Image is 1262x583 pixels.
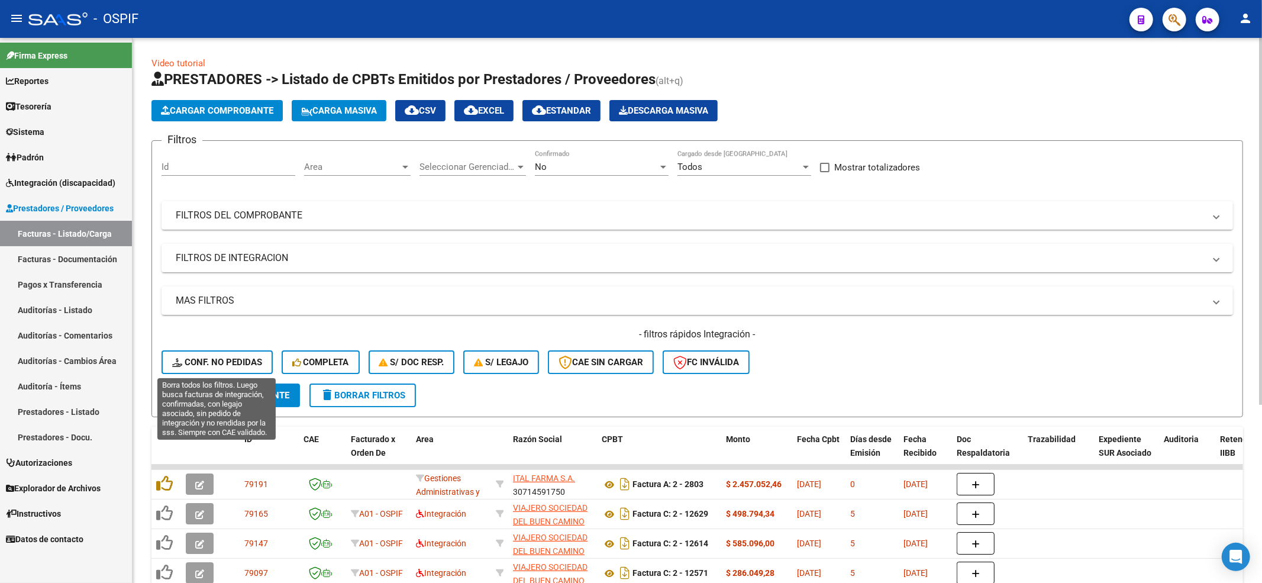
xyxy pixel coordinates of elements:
datatable-header-cell: Fecha Cpbt [792,427,845,479]
span: [DATE] [903,479,928,489]
span: VIAJERO SOCIEDAD DEL BUEN CAMINO S.A. [513,533,588,569]
span: Datos de contacto [6,533,83,546]
span: Firma Express [6,49,67,62]
datatable-header-cell: CAE [299,427,346,479]
div: 30714591750 [513,472,592,497]
button: Borrar Filtros [309,384,416,407]
span: Borrar Filtros [320,390,405,401]
datatable-header-cell: Facturado x Orden De [346,427,411,479]
span: Trazabilidad [1028,434,1076,444]
mat-expansion-panel-header: FILTROS DEL COMPROBANTE [162,201,1233,230]
datatable-header-cell: Días desde Emisión [845,427,899,479]
i: Descargar documento [617,504,632,523]
span: Razón Social [513,434,562,444]
span: CSV [405,105,436,116]
button: CAE SIN CARGAR [548,350,654,374]
button: FC Inválida [663,350,750,374]
mat-icon: cloud_download [405,103,419,117]
span: Conf. no pedidas [172,357,262,368]
button: CSV [395,100,446,121]
span: PRESTADORES -> Listado de CPBTs Emitidos por Prestadores / Proveedores [151,71,656,88]
div: 30714136905 [513,501,592,526]
mat-icon: search [172,388,186,402]
button: Cargar Comprobante [151,100,283,121]
button: Conf. no pedidas [162,350,273,374]
app-download-masive: Descarga masiva de comprobantes (adjuntos) [609,100,718,121]
button: S/ Doc Resp. [369,350,455,374]
strong: Factura C: 2 - 12571 [632,569,708,578]
span: Facturado x Orden De [351,434,395,458]
datatable-header-cell: CPBT [597,427,721,479]
span: Tesorería [6,100,51,113]
span: A01 - OSPIF [359,568,403,578]
span: Estandar [532,105,591,116]
span: Explorador de Archivos [6,482,101,495]
a: Video tutorial [151,58,205,69]
span: (alt+q) [656,75,683,86]
datatable-header-cell: Auditoria [1159,427,1215,479]
span: 79097 [244,568,268,578]
span: 79165 [244,509,268,518]
span: Buscar Comprobante [172,390,289,401]
strong: Factura A: 2 - 2803 [632,480,703,489]
span: CAE [304,434,319,444]
mat-icon: delete [320,388,334,402]
button: Carga Masiva [292,100,386,121]
datatable-header-cell: Razón Social [508,427,597,479]
span: Carga Masiva [301,105,377,116]
span: Autorizaciones [6,456,72,469]
span: Gestiones Administrativas y Otros [416,474,480,510]
span: Completa [292,357,349,368]
span: Area [304,162,400,172]
span: 5 [850,539,855,548]
datatable-header-cell: Doc Respaldatoria [952,427,1023,479]
strong: $ 286.049,28 [726,568,774,578]
datatable-header-cell: ID [240,427,299,479]
span: Integración [416,568,466,578]
span: S/ Doc Resp. [379,357,444,368]
button: EXCEL [454,100,514,121]
span: 5 [850,568,855,578]
datatable-header-cell: Fecha Recibido [899,427,952,479]
span: No [535,162,547,172]
button: S/ legajo [463,350,539,374]
span: A01 - OSPIF [359,509,403,518]
h4: - filtros rápidos Integración - [162,328,1233,341]
span: Expediente SUR Asociado [1099,434,1151,458]
mat-panel-title: FILTROS DEL COMPROBANTE [176,209,1205,222]
span: [DATE] [797,568,821,578]
span: Sistema [6,125,44,138]
span: 0 [850,479,855,489]
span: FC Inválida [673,357,739,368]
strong: $ 585.096,00 [726,539,774,548]
span: Instructivos [6,507,61,520]
span: 5 [850,509,855,518]
mat-panel-title: MAS FILTROS [176,294,1205,307]
span: ITAL FARMA S.A. [513,474,575,483]
span: S/ legajo [474,357,528,368]
span: Prestadores / Proveedores [6,202,114,215]
span: Doc Respaldatoria [957,434,1010,458]
span: Cargar Comprobante [161,105,273,116]
span: VIAJERO SOCIEDAD DEL BUEN CAMINO S.A. [513,503,588,540]
span: Fecha Cpbt [797,434,840,444]
mat-icon: menu [9,11,24,25]
span: CAE SIN CARGAR [559,357,643,368]
datatable-header-cell: Area [411,427,491,479]
strong: Factura C: 2 - 12614 [632,539,708,549]
span: Días desde Emisión [850,434,892,458]
span: Area [416,434,434,444]
span: Fecha Recibido [903,434,937,458]
span: [DATE] [797,509,821,518]
mat-icon: cloud_download [464,103,478,117]
span: [DATE] [797,479,821,489]
i: Descargar documento [617,475,632,494]
button: Buscar Comprobante [162,384,300,407]
mat-panel-title: FILTROS DE INTEGRACION [176,252,1205,265]
span: Todos [677,162,702,172]
div: Open Intercom Messenger [1222,543,1250,571]
datatable-header-cell: Trazabilidad [1023,427,1094,479]
span: ID [244,434,252,444]
span: Integración (discapacidad) [6,176,115,189]
div: 30714136905 [513,531,592,556]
